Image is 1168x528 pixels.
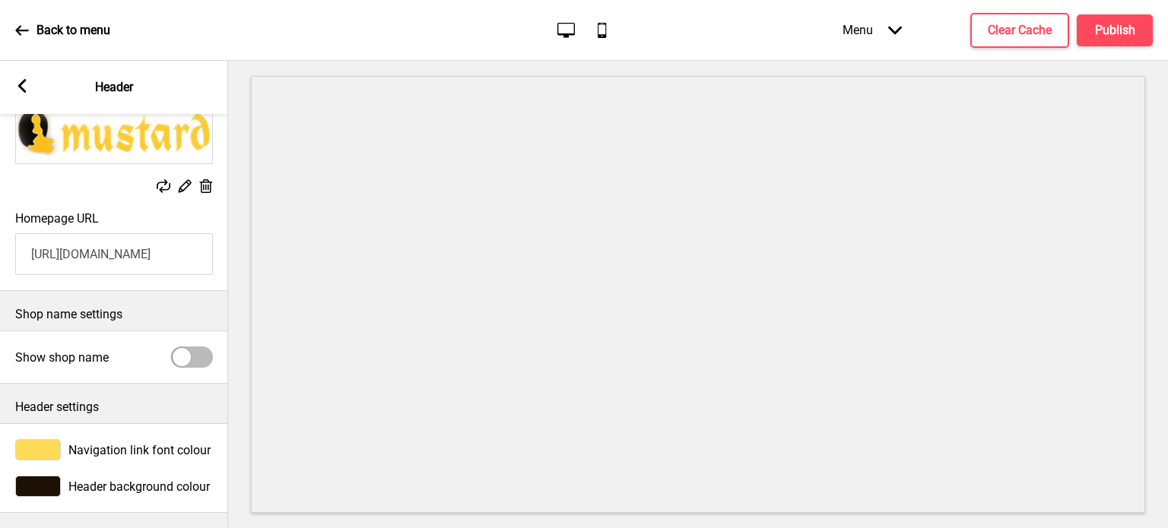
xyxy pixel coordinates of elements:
button: Publish [1077,14,1153,46]
div: Header background colour [15,476,213,497]
p: Back to menu [36,22,110,39]
div: Menu [827,8,917,52]
div: Navigation link font colour [15,439,213,460]
p: Header [95,79,133,96]
button: Clear Cache [970,13,1069,48]
label: Homepage URL [15,211,99,226]
h4: Clear Cache [988,22,1052,39]
label: Show shop name [15,350,109,365]
span: Navigation link font colour [68,443,211,457]
p: Header settings [15,399,213,416]
h4: Publish [1095,22,1135,39]
span: Header background colour [68,479,210,494]
p: Shop name settings [15,306,213,323]
a: Back to menu [15,10,110,51]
